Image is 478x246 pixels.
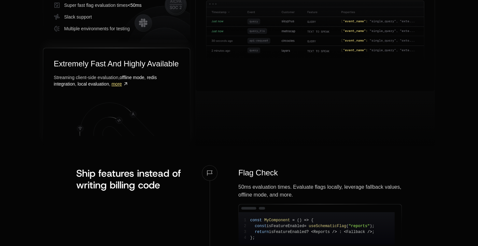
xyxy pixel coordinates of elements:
span: { [311,218,313,223]
span: "reports" [349,224,370,228]
span: > [370,230,372,234]
span: const [250,218,262,223]
span: / [367,230,370,234]
div: Extremely Fast And Highly Available [54,59,179,69]
div: Streaming client-side evaluation, , , , [54,74,179,87]
span: more [111,81,122,87]
div: Flag Check [238,168,402,178]
span: 3 [244,229,250,235]
span: } [250,236,252,240]
span: ( [297,218,299,223]
span: 4 [244,235,250,241]
span: offline mode [119,75,144,80]
span: Fallback [346,230,365,234]
span: redis integration [54,75,157,87]
span: ; [372,224,374,228]
span: = [304,224,306,228]
span: useSchematicFlag [309,224,346,228]
span: < [311,230,313,234]
span: ; [252,236,255,240]
span: 1 [244,217,250,223]
span: MyComponent [264,218,290,223]
span: ? [306,230,309,234]
span: Slack support [64,14,92,20]
span: > [334,230,337,234]
span: isFeatureEnabled [267,224,304,228]
span: = [292,218,295,223]
span: < [344,230,346,234]
span: / [332,230,334,234]
a: more [111,81,128,87]
span: => [304,218,309,223]
span: ( [346,224,348,228]
span: local evaluation [77,81,109,87]
span: return [255,230,269,234]
span: Ship features instead of writing billing code [76,167,181,191]
div: 50ms evaluation times. Evaluate flags locally, leverage fallback values, offline mode, and more. [238,183,402,199]
span: ) [299,218,302,223]
span: Reports [314,230,330,234]
img: Event Log [206,1,424,81]
span: isFeatureEnabled [269,230,306,234]
span: 2 [244,223,250,229]
span: const [255,224,267,228]
span: Multiple environments for testing [64,25,130,32]
span: : [339,230,342,234]
span: Super fast flag evaluation times [64,2,142,8]
span: ; [372,230,374,234]
span: ) [370,224,372,228]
